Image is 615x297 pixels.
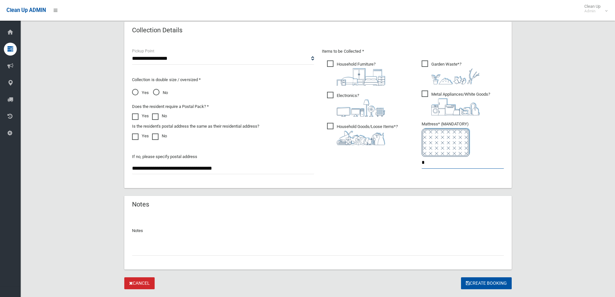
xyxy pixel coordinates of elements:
[422,60,480,84] span: Garden Waste*
[327,60,385,86] span: Household Furniture
[132,132,149,140] label: Yes
[431,98,480,115] img: 36c1b0289cb1767239cdd3de9e694f19.png
[337,62,385,86] i: ?
[152,132,167,140] label: No
[422,128,470,157] img: e7408bece873d2c1783593a074e5cb2f.png
[124,198,157,211] header: Notes
[431,68,480,84] img: 4fd8a5c772b2c999c83690221e5242e0.png
[132,227,504,235] p: Notes
[431,92,490,115] i: ?
[327,92,385,117] span: Electronics
[132,112,149,120] label: Yes
[124,277,155,289] a: Cancel
[132,103,209,111] label: Does the resident require a Postal Pack? *
[124,24,190,37] header: Collection Details
[431,62,480,84] i: ?
[322,48,504,55] p: Items to be Collected *
[132,89,149,97] span: Yes
[153,89,168,97] span: No
[422,122,504,157] span: Mattress* (MANDATORY)
[337,124,398,145] i: ?
[337,68,385,86] img: aa9efdbe659d29b613fca23ba79d85cb.png
[337,100,385,117] img: 394712a680b73dbc3d2a6a3a7ffe5a07.png
[584,9,600,14] small: Admin
[581,4,607,14] span: Clean Up
[327,123,398,145] span: Household Goods/Loose Items*
[337,131,385,145] img: b13cc3517677393f34c0a387616ef184.png
[132,153,197,161] label: If no, please specify postal address
[152,112,167,120] label: No
[461,277,512,289] button: Create Booking
[337,93,385,117] i: ?
[132,76,314,84] p: Collection is double size / oversized *
[422,90,490,115] span: Metal Appliances/White Goods
[6,7,46,13] span: Clean Up ADMIN
[132,122,259,130] label: Is the resident's postal address the same as their residential address?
